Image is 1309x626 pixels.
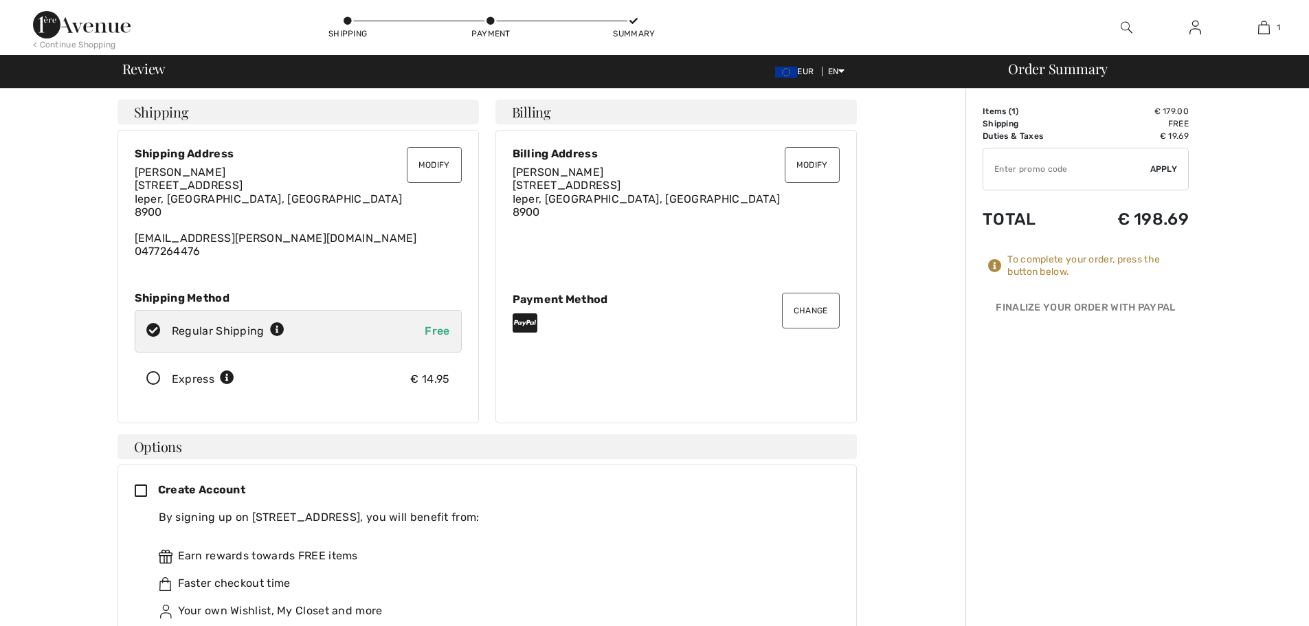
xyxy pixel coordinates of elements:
[513,147,840,160] div: Billing Address
[983,118,1077,130] td: Shipping
[1277,21,1280,34] span: 1
[33,38,116,51] div: < Continue Shopping
[983,130,1077,142] td: Duties & Taxes
[425,324,449,337] span: Free
[159,577,172,591] img: faster.svg
[775,67,819,76] span: EUR
[512,105,551,119] span: Billing
[172,371,234,388] div: Express
[407,147,462,183] button: Modify
[983,105,1077,118] td: Items ( )
[513,293,840,306] div: Payment Method
[159,575,829,592] div: Faster checkout time
[1077,196,1189,243] td: € 198.69
[1077,118,1189,130] td: Free
[159,550,172,563] img: rewards.svg
[33,11,131,38] img: 1ère Avenue
[992,62,1301,76] div: Order Summary
[159,509,829,526] div: By signing up on [STREET_ADDRESS], you will benefit from:
[1007,254,1189,278] div: To complete your order, press the button below.
[327,27,368,40] div: Shipping
[159,603,829,619] div: Your own Wishlist, My Closet and more
[1077,105,1189,118] td: € 179.00
[1178,19,1212,36] a: Sign In
[1150,163,1178,175] span: Apply
[1011,107,1016,116] span: 1
[122,62,166,76] span: Review
[470,27,511,40] div: Payment
[785,147,840,183] button: Modify
[172,323,284,339] div: Regular Shipping
[135,291,462,304] div: Shipping Method
[118,434,857,459] h4: Options
[983,321,1189,352] iframe: PayPal
[513,166,604,179] span: [PERSON_NAME]
[983,196,1077,243] td: Total
[134,105,189,119] span: Shipping
[159,605,172,618] img: ownWishlist.svg
[1258,19,1270,36] img: My Bag
[1121,19,1132,36] img: search the website
[782,293,840,328] button: Change
[613,27,654,40] div: Summary
[775,67,797,78] img: Euro
[828,67,845,76] span: EN
[513,179,781,218] span: [STREET_ADDRESS] Ieper, [GEOGRAPHIC_DATA], [GEOGRAPHIC_DATA] 8900
[983,148,1150,190] input: Promo code
[983,300,1189,321] div: Finalize Your Order with PayPal
[1077,130,1189,142] td: € 19.69
[135,179,403,218] span: [STREET_ADDRESS] Ieper, [GEOGRAPHIC_DATA], [GEOGRAPHIC_DATA] 8900
[158,483,245,496] span: Create Account
[410,371,449,388] div: € 14.95
[159,548,829,564] div: Earn rewards towards FREE items
[135,166,462,258] div: [EMAIL_ADDRESS][PERSON_NAME][DOMAIN_NAME] 0477264476
[135,147,462,160] div: Shipping Address
[135,166,226,179] span: [PERSON_NAME]
[1189,19,1201,36] img: My Info
[1230,19,1297,36] a: 1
